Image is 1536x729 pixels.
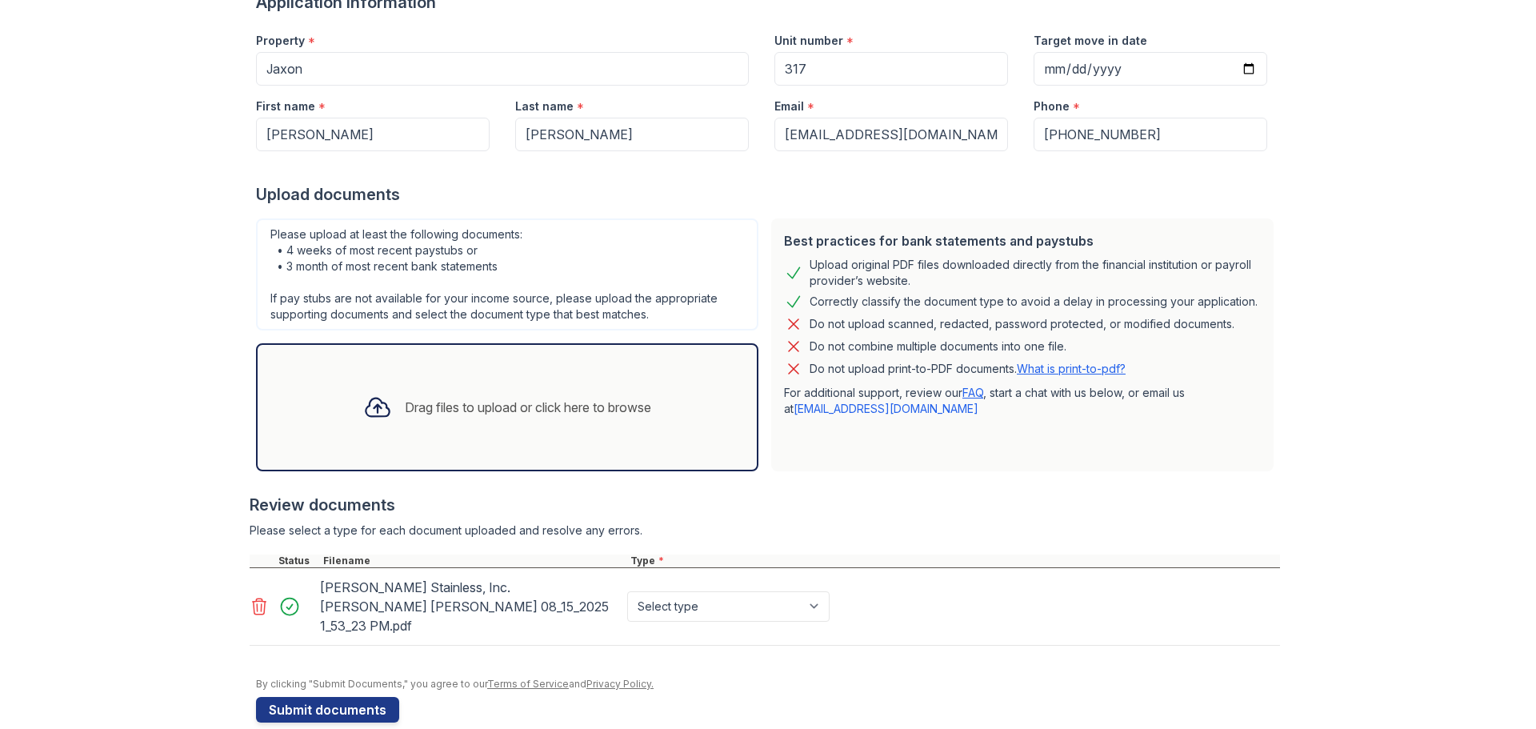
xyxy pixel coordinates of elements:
label: Phone [1034,98,1070,114]
div: [PERSON_NAME] Stainless, Inc. [PERSON_NAME] [PERSON_NAME] 08_15_2025 1_53_23 PM.pdf [320,575,621,639]
div: Correctly classify the document type to avoid a delay in processing your application. [810,292,1258,311]
div: Upload documents [256,183,1280,206]
a: FAQ [962,386,983,399]
label: Unit number [774,33,843,49]
div: Do not upload scanned, redacted, password protected, or modified documents. [810,314,1234,334]
label: Property [256,33,305,49]
a: Terms of Service [487,678,569,690]
div: Best practices for bank statements and paystubs [784,231,1261,250]
div: Review documents [250,494,1280,516]
div: By clicking "Submit Documents," you agree to our and [256,678,1280,691]
div: Filename [320,555,627,567]
p: Do not upload print-to-PDF documents. [810,361,1126,377]
label: Email [774,98,804,114]
a: Privacy Policy. [586,678,654,690]
button: Submit documents [256,697,399,723]
div: Do not combine multiple documents into one file. [810,337,1066,356]
div: Type [627,555,1280,567]
a: What is print-to-pdf? [1017,362,1126,375]
div: Drag files to upload or click here to browse [405,398,651,417]
div: Status [275,555,320,567]
label: Last name [515,98,574,114]
label: Target move in date [1034,33,1147,49]
div: Please select a type for each document uploaded and resolve any errors. [250,523,1280,539]
div: Please upload at least the following documents: • 4 weeks of most recent paystubs or • 3 month of... [256,218,758,330]
div: Upload original PDF files downloaded directly from the financial institution or payroll provider’... [810,257,1261,289]
a: [EMAIL_ADDRESS][DOMAIN_NAME] [794,402,978,415]
p: For additional support, review our , start a chat with us below, or email us at [784,385,1261,417]
label: First name [256,98,315,114]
